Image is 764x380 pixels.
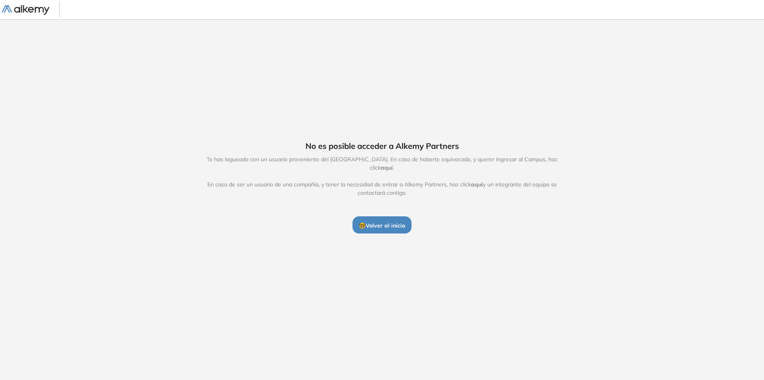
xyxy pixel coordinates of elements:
[620,287,764,380] iframe: Chat Widget
[305,140,459,152] span: No es posible acceder a Alkemy Partners
[620,287,764,380] div: Widget de chat
[359,222,405,229] span: 🤓 Volver al inicio
[352,216,412,233] button: 🤓Volver al inicio
[471,181,483,188] span: aquí
[198,155,566,197] span: Te has logueado con un usuario proveniente del [GEOGRAPHIC_DATA]. En caso de haberte equivocado, ...
[381,164,393,171] span: aquí
[2,5,49,15] img: Logo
